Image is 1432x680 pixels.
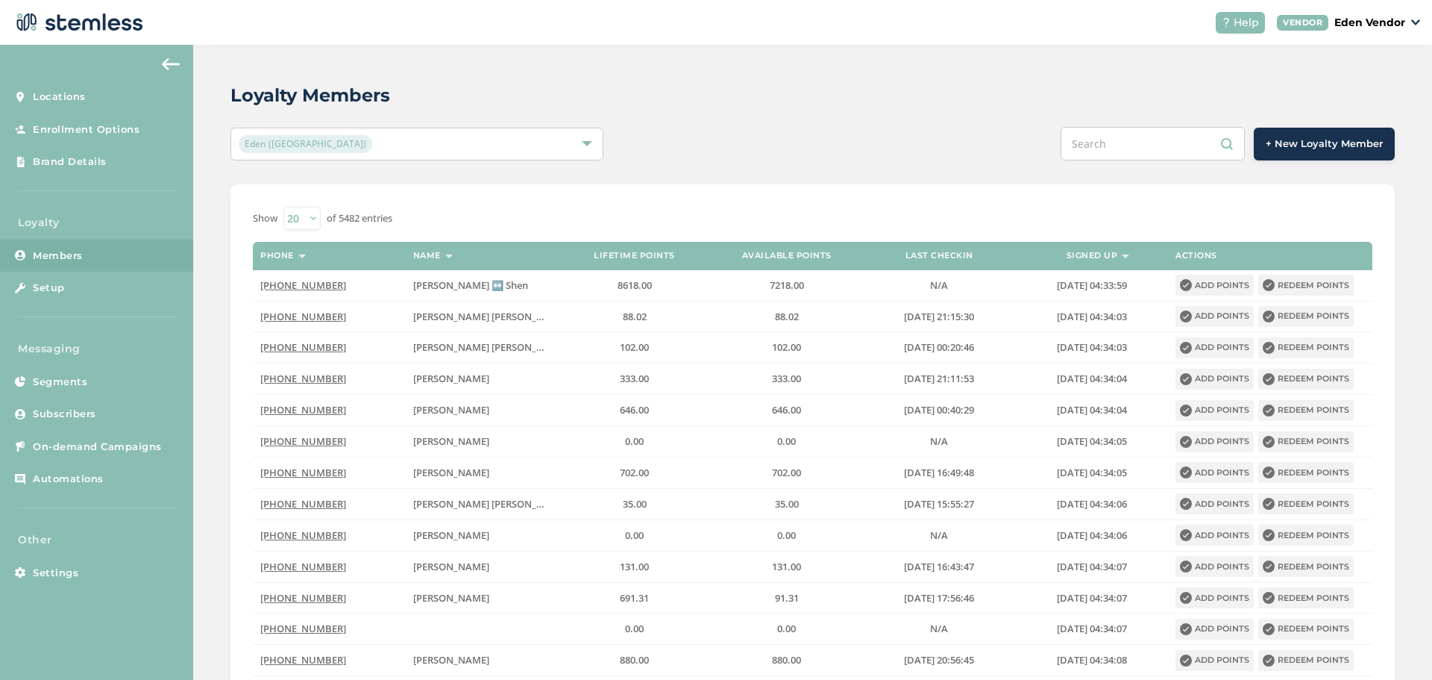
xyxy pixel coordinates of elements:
span: 35.00 [775,497,799,511]
img: logo-dark-0685b13c.svg [12,7,143,37]
button: Add points [1175,493,1254,514]
span: 91.31 [775,591,799,605]
button: Add points [1175,337,1254,358]
button: Add points [1175,275,1254,296]
label: (405) 596-5254 [260,498,398,511]
span: 0.00 [777,528,796,542]
label: victore anthony girdner [413,372,550,385]
label: (918) 402-9463 [260,404,398,417]
span: Segments [33,375,87,390]
label: Leroy Wilson [413,467,550,479]
label: Last checkin [905,251,973,261]
span: [PERSON_NAME] [413,591,489,605]
button: Add points [1175,462,1254,483]
label: (918) 430-6773 [260,435,398,448]
label: 2021-11-06 20:56:45 [870,654,1008,667]
span: [DATE] 04:34:03 [1057,340,1127,354]
label: 2023-04-18 16:49:48 [870,467,1008,479]
span: On-demand Campaigns [33,440,162,455]
span: [DATE] 04:34:03 [1057,310,1127,323]
span: Subscribers [33,407,96,422]
label: Show [253,211,277,226]
span: 88.02 [775,310,799,323]
th: Actions [1168,242,1372,270]
button: Redeem points [1258,525,1354,546]
span: Enrollment Options [33,122,139,137]
span: [PHONE_NUMBER] [260,310,346,323]
div: Chat Widget [1357,608,1432,680]
span: Settings [33,566,78,581]
label: William Robert Lewis [413,592,550,605]
span: 646.00 [772,403,801,417]
label: 2024-01-22 04:34:05 [1023,467,1161,479]
span: 131.00 [772,560,801,573]
img: icon-arrow-back-accent-c549486e.svg [162,58,180,70]
span: [PHONE_NUMBER] [260,466,346,479]
label: 646.00 [565,404,703,417]
span: [DATE] 04:34:04 [1057,372,1127,385]
span: [DATE] 04:33:59 [1057,278,1127,292]
label: (918) 289-4314 [260,372,398,385]
label: (918) 520-3448 [260,467,398,479]
span: 333.00 [772,372,801,385]
span: [PERSON_NAME] [413,403,489,417]
label: 702.00 [565,467,703,479]
label: (918) 527-4095 [260,561,398,573]
span: [PERSON_NAME] [PERSON_NAME] [413,310,568,323]
span: [PHONE_NUMBER] [260,372,346,385]
span: [PHONE_NUMBER] [260,434,346,448]
label: 35.00 [565,498,703,511]
button: Redeem points [1258,431,1354,452]
label: (405) 408-1839 [260,341,398,354]
label: 35.00 [718,498,855,511]
span: + New Loyalty Member [1266,137,1383,152]
label: (918) 404-9452 [260,623,398,635]
label: 880.00 [718,654,855,667]
span: Help [1234,15,1259,31]
span: [DATE] 04:34:06 [1057,528,1127,542]
label: of 5482 entries [327,211,392,226]
div: VENDOR [1277,15,1328,31]
span: [DATE] 04:34:05 [1057,434,1127,448]
span: [DATE] 04:34:08 [1057,653,1127,667]
span: Brand Details [33,155,107,169]
span: 102.00 [620,340,649,354]
label: 2024-01-22 04:34:06 [1023,498,1161,511]
button: Redeem points [1258,337,1354,358]
label: (503) 804-9208 [260,279,398,292]
span: Locations [33,90,86,105]
span: [PHONE_NUMBER] [260,653,346,667]
span: 131.00 [620,560,649,573]
label: 880.00 [565,654,703,667]
label: 2022-07-08 16:43:47 [870,561,1008,573]
span: Automations [33,472,104,487]
button: Add points [1175,556,1254,577]
label: N/A [870,435,1008,448]
span: 880.00 [620,653,649,667]
label: 8618.00 [565,279,703,292]
button: Add points [1175,525,1254,546]
span: [PERSON_NAME] ↔️ Shen [413,278,528,292]
span: [DATE] 15:55:27 [904,497,974,511]
label: joshua bryan hale [413,341,550,354]
span: 35.00 [623,497,647,511]
button: Redeem points [1258,369,1354,390]
button: Redeem points [1258,556,1354,577]
span: [PHONE_NUMBER] [260,403,346,417]
button: Redeem points [1258,462,1354,483]
label: 131.00 [565,561,703,573]
label: 131.00 [718,561,855,573]
label: N/A [870,279,1008,292]
label: 691.31 [565,592,703,605]
label: Phone [260,251,294,261]
label: (760) 333-3756 [260,311,398,323]
button: Redeem points [1258,619,1354,640]
span: [DATE] 16:49:48 [904,466,974,479]
span: [PHONE_NUMBER] [260,528,346,542]
span: [PERSON_NAME] [413,528,489,542]
label: joe moherly [413,529,550,542]
label: 102.00 [565,341,703,354]
label: 88.02 [565,311,703,323]
button: Add points [1175,400,1254,421]
span: Setup [33,281,65,296]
